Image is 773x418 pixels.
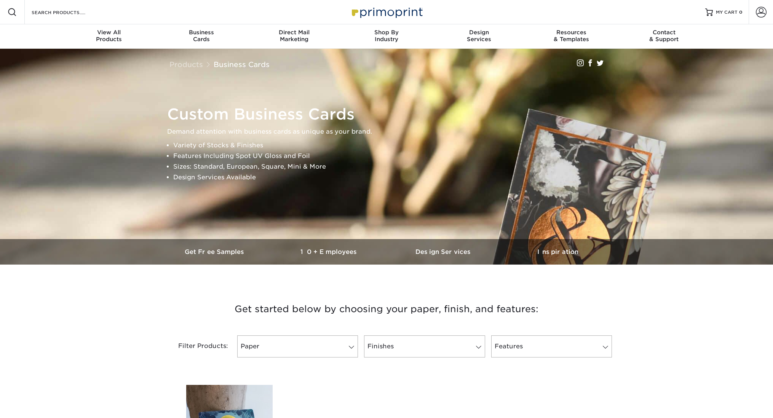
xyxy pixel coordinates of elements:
span: Shop By [340,29,433,36]
div: Cards [155,29,248,43]
span: Design [433,29,525,36]
div: & Templates [525,29,618,43]
a: Get Free Samples [158,239,272,265]
a: Contact& Support [618,24,710,49]
span: 0 [739,10,743,15]
h3: Get Free Samples [158,248,272,255]
img: Primoprint [348,4,425,20]
h3: 10+ Employees [272,248,386,255]
li: Design Services Available [173,172,613,183]
p: Demand attention with business cards as unique as your brand. [167,126,613,137]
h3: Get started below by choosing your paper, finish, and features: [164,292,609,326]
span: MY CART [716,9,738,16]
a: Design Services [386,239,501,265]
a: Resources& Templates [525,24,618,49]
span: Direct Mail [248,29,340,36]
div: & Support [618,29,710,43]
h1: Custom Business Cards [167,105,613,123]
div: Marketing [248,29,340,43]
div: Filter Products: [158,335,234,357]
a: 10+ Employees [272,239,386,265]
a: BusinessCards [155,24,248,49]
a: Products [169,60,203,69]
input: SEARCH PRODUCTS..... [31,8,105,17]
span: Contact [618,29,710,36]
a: Business Cards [214,60,270,69]
a: DesignServices [433,24,525,49]
li: Variety of Stocks & Finishes [173,140,613,151]
li: Features Including Spot UV Gloss and Foil [173,151,613,161]
a: Paper [237,335,358,357]
span: View All [63,29,155,36]
h3: Design Services [386,248,501,255]
div: Services [433,29,525,43]
span: Resources [525,29,618,36]
a: Direct MailMarketing [248,24,340,49]
a: Shop ByIndustry [340,24,433,49]
div: Industry [340,29,433,43]
a: View AllProducts [63,24,155,49]
a: Finishes [364,335,485,357]
a: Features [491,335,612,357]
span: Business [155,29,248,36]
li: Sizes: Standard, European, Square, Mini & More [173,161,613,172]
div: Products [63,29,155,43]
h3: Inspiration [501,248,615,255]
a: Inspiration [501,239,615,265]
